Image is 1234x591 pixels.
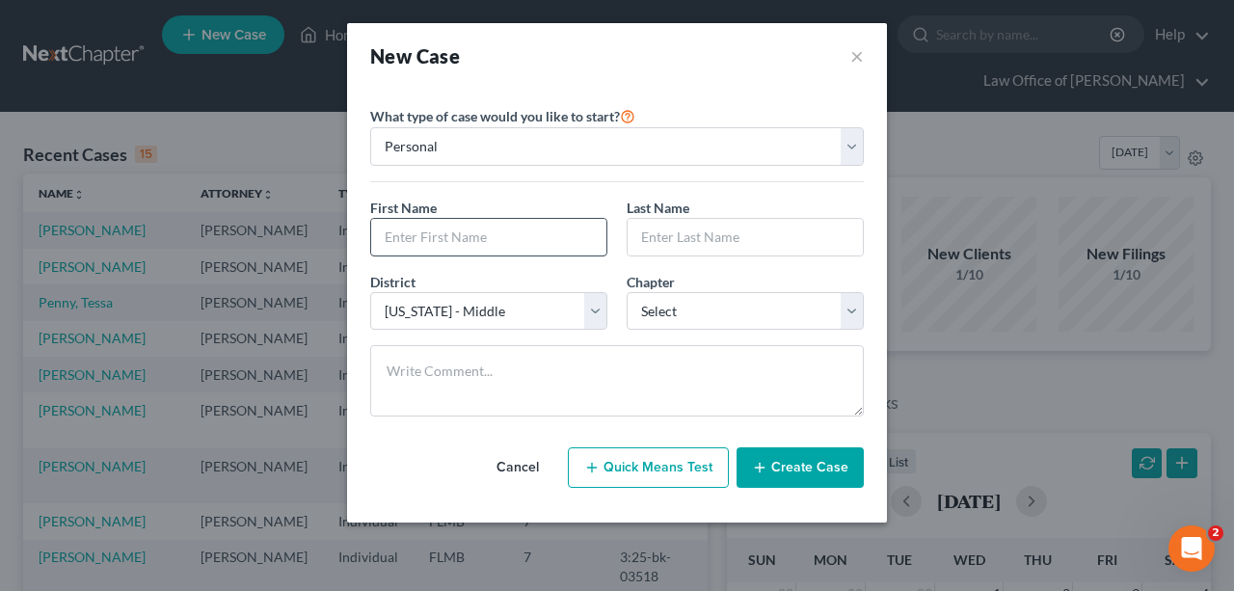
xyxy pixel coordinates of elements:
[850,42,864,69] button: ×
[371,219,606,255] input: Enter First Name
[737,447,864,488] button: Create Case
[627,200,689,216] span: Last Name
[370,274,416,290] span: District
[1168,525,1215,572] iframe: Intercom live chat
[628,219,863,255] input: Enter Last Name
[370,104,635,127] label: What type of case would you like to start?
[568,447,729,488] button: Quick Means Test
[370,200,437,216] span: First Name
[627,274,675,290] span: Chapter
[475,448,560,487] button: Cancel
[370,44,460,67] strong: New Case
[1208,525,1223,541] span: 2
